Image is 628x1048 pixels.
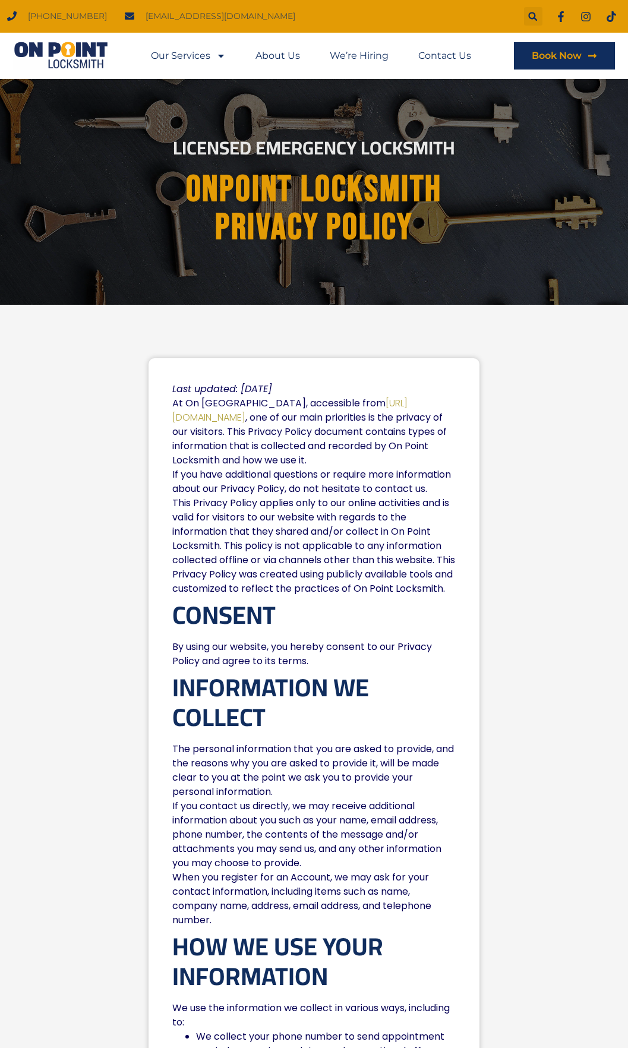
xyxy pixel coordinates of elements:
p: If you contact us directly, we may receive additional information about you such as your name, em... [172,799,455,870]
h2: How we use your information [172,932,455,992]
em: Last updated: [DATE] [172,382,272,396]
p: This Privacy Policy applies only to our online activities and is valid for visitors to our websit... [172,496,455,596]
p: By using our website, you hereby consent to our Privacy Policy and agree to its terms. [172,640,455,668]
a: Our Services [151,42,226,70]
h2: Information we collect [172,673,455,733]
p: If you have additional questions or require more information about our Privacy Policy, do not hes... [172,468,455,496]
a: Contact Us [418,42,471,70]
span: [PHONE_NUMBER] [25,8,107,24]
a: Book Now [514,42,615,70]
span: Book Now [532,51,582,61]
a: [URL][DOMAIN_NAME] [172,396,408,424]
p: At On [GEOGRAPHIC_DATA], accessible from , one of our main priorities is the privacy of our visit... [172,396,455,468]
a: About Us [255,42,300,70]
div: Search [524,7,542,26]
p: We use the information we collect in various ways, including to: [172,1001,455,1030]
span: [EMAIL_ADDRESS][DOMAIN_NAME] [143,8,295,24]
a: We’re Hiring [330,42,389,70]
h2: Licensed emergency Locksmith [2,139,626,157]
p: The personal information that you are asked to provide, and the reasons why you are asked to prov... [172,742,455,799]
p: When you register for an Account, we may ask for your contact information, including items such a... [172,870,455,927]
nav: Menu [151,42,471,70]
h2: Consent [172,601,455,630]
